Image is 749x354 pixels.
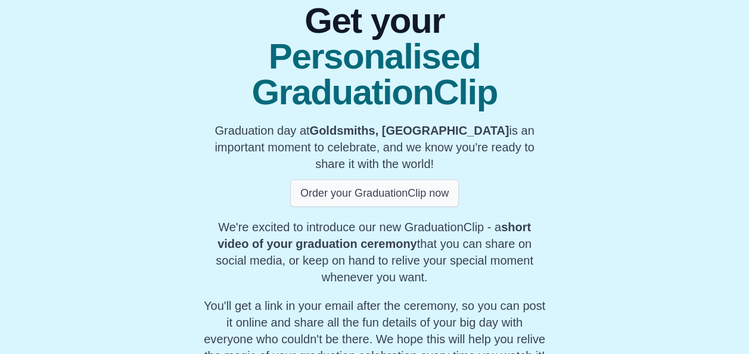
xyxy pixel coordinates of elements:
span: Get your [201,3,548,39]
span: Personalised GraduationClip [201,39,548,110]
b: short video of your graduation ceremony [217,221,531,250]
b: Goldsmiths, [GEOGRAPHIC_DATA] [309,124,509,137]
p: Graduation day at is an important moment to celebrate, and we know you're ready to share it with ... [201,122,548,172]
p: We're excited to introduce our new GraduationClip - a that you can share on social media, or keep... [201,219,548,285]
button: Order your GraduationClip now [290,179,459,207]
